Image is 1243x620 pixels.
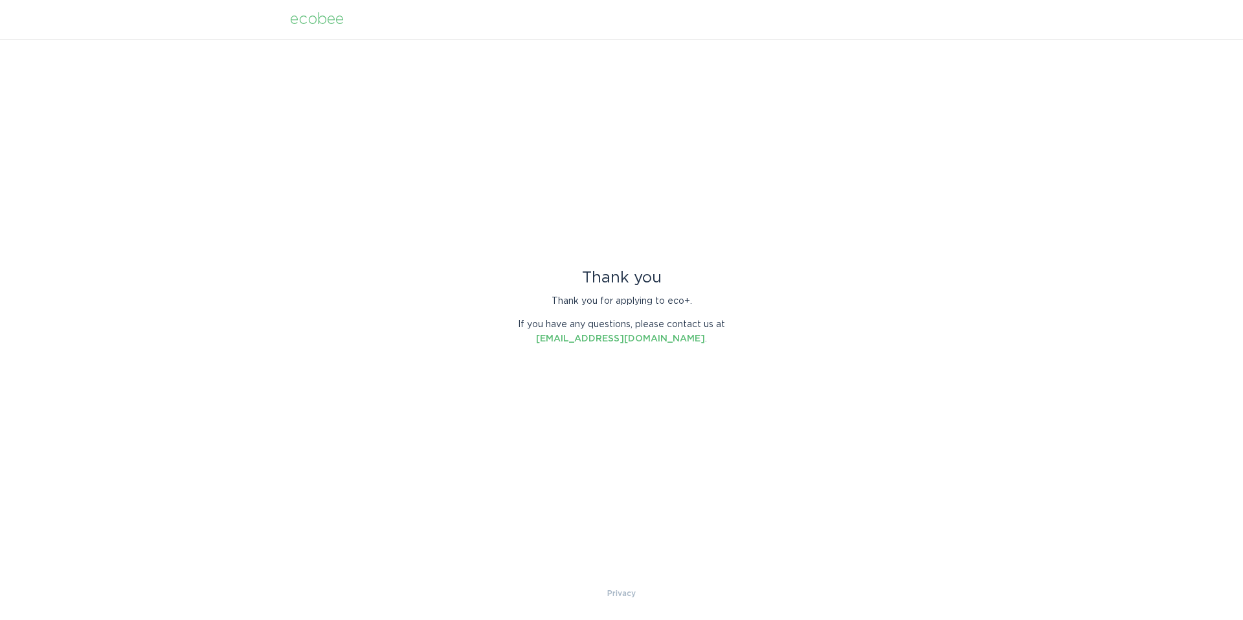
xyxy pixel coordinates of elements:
[508,271,735,285] div: Thank you
[290,12,344,27] div: ecobee
[508,294,735,308] p: Thank you for applying to eco+.
[508,317,735,346] p: If you have any questions, please contact us at .
[607,586,636,601] a: Privacy Policy & Terms of Use
[536,334,705,343] a: [EMAIL_ADDRESS][DOMAIN_NAME]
